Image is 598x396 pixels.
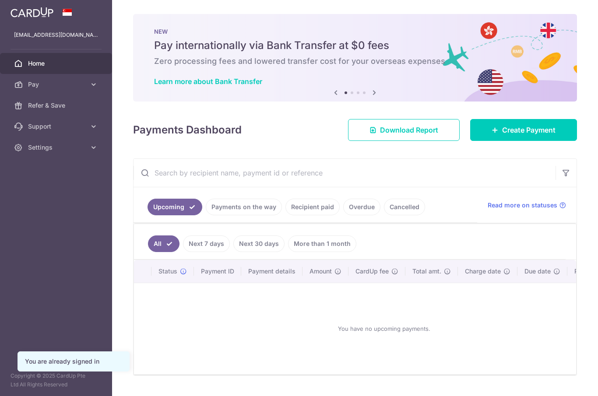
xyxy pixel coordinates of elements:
[28,143,86,152] span: Settings
[310,267,332,276] span: Amount
[28,80,86,89] span: Pay
[233,235,285,252] a: Next 30 days
[28,122,86,131] span: Support
[355,267,389,276] span: CardUp fee
[384,199,425,215] a: Cancelled
[11,7,53,18] img: CardUp
[348,119,460,141] a: Download Report
[28,101,86,110] span: Refer & Save
[183,235,230,252] a: Next 7 days
[148,199,202,215] a: Upcoming
[154,56,556,67] h6: Zero processing fees and lowered transfer cost for your overseas expenses
[343,199,380,215] a: Overdue
[380,125,438,135] span: Download Report
[470,119,577,141] a: Create Payment
[148,235,179,252] a: All
[288,235,356,252] a: More than 1 month
[14,31,98,39] p: [EMAIL_ADDRESS][DOMAIN_NAME]
[488,201,566,210] a: Read more on statuses
[285,199,340,215] a: Recipient paid
[412,267,441,276] span: Total amt.
[133,14,577,102] img: Bank transfer banner
[133,122,242,138] h4: Payments Dashboard
[154,39,556,53] h5: Pay internationally via Bank Transfer at $0 fees
[502,125,556,135] span: Create Payment
[134,159,556,187] input: Search by recipient name, payment id or reference
[28,59,86,68] span: Home
[154,77,262,86] a: Learn more about Bank Transfer
[524,267,551,276] span: Due date
[241,260,303,283] th: Payment details
[154,28,556,35] p: NEW
[206,199,282,215] a: Payments on the way
[158,267,177,276] span: Status
[25,357,122,366] div: You are already signed in
[465,267,501,276] span: Charge date
[488,201,557,210] span: Read more on statuses
[194,260,241,283] th: Payment ID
